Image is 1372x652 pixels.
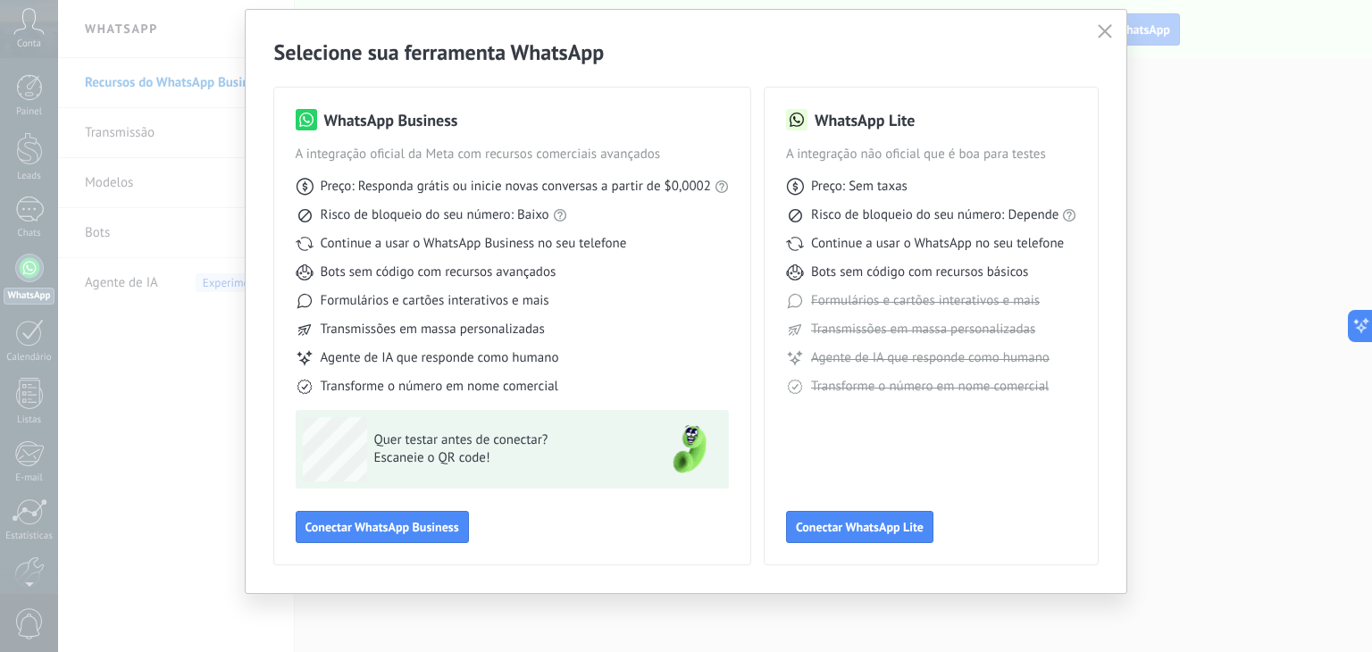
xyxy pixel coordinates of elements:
[811,206,1059,224] span: Risco de bloqueio do seu número: Depende
[657,417,722,481] img: green-phone.png
[815,109,915,131] h3: WhatsApp Lite
[321,378,558,396] span: Transforme o número em nome comercial
[321,292,549,310] span: Formulários e cartões interativos e mais
[796,521,924,533] span: Conectar WhatsApp Lite
[321,321,545,339] span: Transmissões em massa personalizadas
[811,178,908,196] span: Preço: Sem taxas
[811,292,1040,310] span: Formulários e cartões interativos e mais
[321,206,549,224] span: Risco de bloqueio do seu número: Baixo
[321,349,559,367] span: Agente de IA que responde como humano
[274,38,1099,66] h2: Selecione sua ferramenta WhatsApp
[811,263,1028,281] span: Bots sem código com recursos básicos
[786,511,933,543] button: Conectar WhatsApp Lite
[786,146,1077,163] span: A integração não oficial que é boa para testes
[374,431,635,449] span: Quer testar antes de conectar?
[324,109,458,131] h3: WhatsApp Business
[811,378,1049,396] span: Transforme o número em nome comercial
[321,263,556,281] span: Bots sem código com recursos avançados
[811,235,1064,253] span: Continue a usar o WhatsApp no seu telefone
[811,321,1035,339] span: Transmissões em massa personalizadas
[321,235,627,253] span: Continue a usar o WhatsApp Business no seu telefone
[305,521,459,533] span: Conectar WhatsApp Business
[321,178,711,196] span: Preço: Responda grátis ou inicie novas conversas a partir de $0,0002
[296,511,469,543] button: Conectar WhatsApp Business
[296,146,729,163] span: A integração oficial da Meta com recursos comerciais avançados
[811,349,1050,367] span: Agente de IA que responde como humano
[374,449,635,467] span: Escaneie o QR code!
